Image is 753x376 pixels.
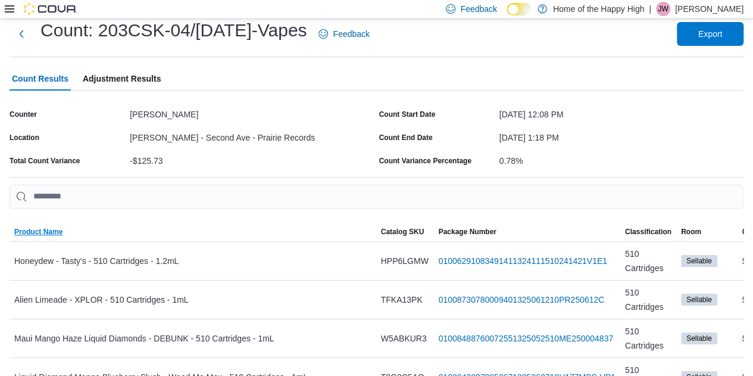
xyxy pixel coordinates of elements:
[379,133,433,142] label: Count End Date
[376,222,434,241] button: Catalog SKU
[656,2,670,16] div: Jacob Williams
[620,222,676,241] button: Classification
[333,28,369,40] span: Feedback
[83,67,161,91] span: Adjustment Results
[507,3,532,15] input: Dark Mode
[625,285,671,314] span: 510 Cartridges
[130,128,374,142] div: [PERSON_NAME] - Second Ave - Prairie Records
[625,247,671,275] span: 510 Cartridges
[499,151,743,166] div: 0.78%
[499,128,743,142] div: [DATE] 1:18 PM
[10,22,33,46] button: Next
[381,331,427,346] span: W5ABKUR3
[10,110,37,119] label: Counter
[40,18,307,42] h1: Count: 203CSK-04/[DATE]-Vapes
[379,156,471,166] div: Count Variance Percentage
[381,227,424,237] span: Catalog SKU
[675,2,743,16] p: [PERSON_NAME]
[460,3,496,15] span: Feedback
[686,294,712,305] span: Sellable
[438,227,496,237] span: Package Number
[130,151,374,166] div: -$125.73
[381,254,429,268] span: HPP6LGMW
[12,67,68,91] span: Count Results
[649,2,651,16] p: |
[379,110,436,119] label: Count Start Date
[658,2,668,16] span: JW
[14,331,274,346] span: Maui Mango Haze Liquid Diamonds - DEBUNK - 510 Cartridges - 1mL
[130,105,374,119] div: [PERSON_NAME]
[676,222,738,241] button: Room
[10,185,743,209] input: This is a search bar. As you type, the results lower in the page will automatically filter.
[433,222,620,241] button: Package Number
[14,254,179,268] span: Honeydew - Tasty's - 510 Cartridges - 1.2mL
[499,105,743,119] div: [DATE] 12:08 PM
[681,255,717,267] span: Sellable
[381,293,423,307] span: TFKA13PK
[438,293,604,307] a: 01008730780009401325061210PR250612C
[10,222,376,241] button: Product Name
[698,28,722,40] span: Export
[14,293,189,307] span: Alien Limeade - XPLOR - 510 Cartridges - 1mL
[10,156,80,166] div: Total Count Variance
[438,254,607,268] a: 01006291083491411324111510241421V1E1
[625,227,671,237] span: Classification
[14,227,63,237] span: Product Name
[681,333,717,344] span: Sellable
[681,227,701,237] span: Room
[625,324,671,353] span: 510 Cartridges
[24,3,77,15] img: Cova
[681,294,717,306] span: Sellable
[686,256,712,266] span: Sellable
[686,333,712,344] span: Sellable
[314,22,374,46] a: Feedback
[10,133,39,142] label: Location
[677,22,743,46] button: Export
[438,331,613,346] a: 01008488760072551325052510ME250004837
[553,2,644,16] p: Home of the Happy High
